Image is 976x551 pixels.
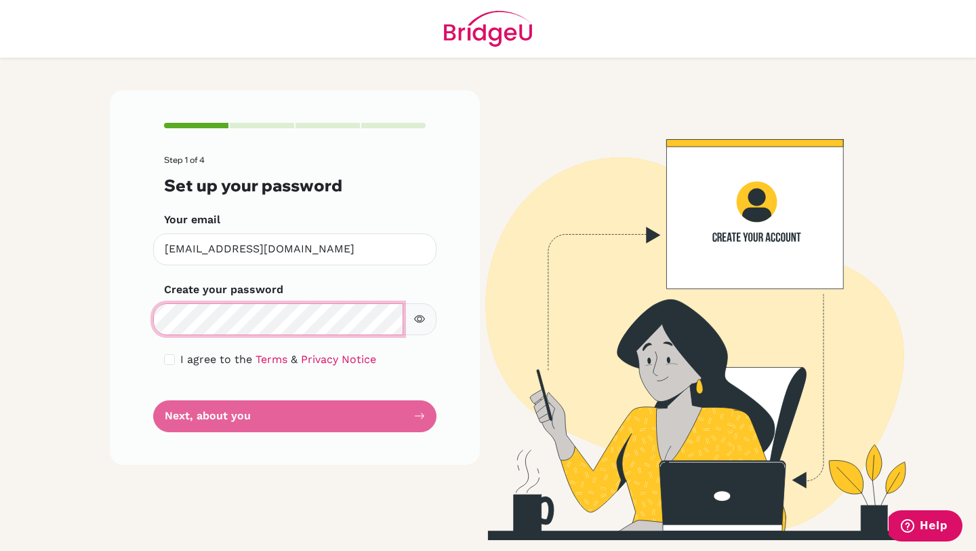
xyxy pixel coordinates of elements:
[180,353,252,366] span: I agree to the
[164,155,205,165] span: Step 1 of 4
[301,353,376,366] a: Privacy Notice
[889,510,962,544] iframe: Opens a widget where you can find more information
[291,353,298,366] span: &
[164,176,426,195] h3: Set up your password
[164,282,283,298] label: Create your password
[164,212,220,228] label: Your email
[256,353,287,366] a: Terms
[153,233,436,265] input: Insert your email*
